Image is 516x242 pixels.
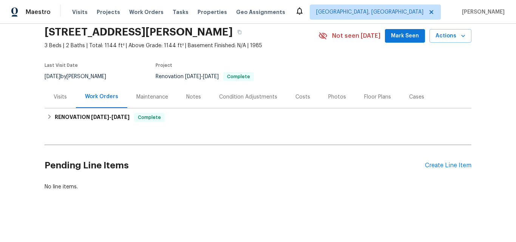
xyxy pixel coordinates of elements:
span: Properties [198,8,227,16]
span: Actions [436,31,465,41]
h2: Pending Line Items [45,148,425,183]
span: [DATE] [45,74,60,79]
span: - [185,74,219,79]
div: RENOVATION [DATE]-[DATE]Complete [45,108,471,126]
span: 3 Beds | 2 Baths | Total: 1144 ft² | Above Grade: 1144 ft² | Basement Finished: N/A | 1985 [45,42,318,49]
span: [DATE] [91,114,109,120]
div: Work Orders [85,93,118,100]
span: [DATE] [185,74,201,79]
div: Visits [54,93,67,101]
div: Cases [409,93,424,101]
span: Project [156,63,172,68]
span: Last Visit Date [45,63,78,68]
span: Work Orders [129,8,164,16]
button: Mark Seen [385,29,425,43]
span: Complete [224,74,253,79]
span: Complete [135,114,164,121]
h6: RENOVATION [55,113,130,122]
div: Floor Plans [364,93,391,101]
div: by [PERSON_NAME] [45,72,115,81]
span: Tasks [173,9,188,15]
h2: [STREET_ADDRESS][PERSON_NAME] [45,28,233,36]
span: Not seen [DATE] [332,32,380,40]
span: Maestro [26,8,51,16]
span: - [91,114,130,120]
span: Projects [97,8,120,16]
div: Photos [328,93,346,101]
span: [GEOGRAPHIC_DATA], [GEOGRAPHIC_DATA] [316,8,423,16]
span: Mark Seen [391,31,419,41]
div: No line items. [45,183,471,191]
div: Condition Adjustments [219,93,277,101]
span: [DATE] [203,74,219,79]
span: Geo Assignments [236,8,285,16]
button: Actions [429,29,471,43]
span: [DATE] [111,114,130,120]
span: Renovation [156,74,254,79]
div: Costs [295,93,310,101]
div: Create Line Item [425,162,471,169]
span: [PERSON_NAME] [459,8,505,16]
span: Visits [72,8,88,16]
button: Copy Address [233,25,246,39]
div: Maintenance [136,93,168,101]
div: Notes [186,93,201,101]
